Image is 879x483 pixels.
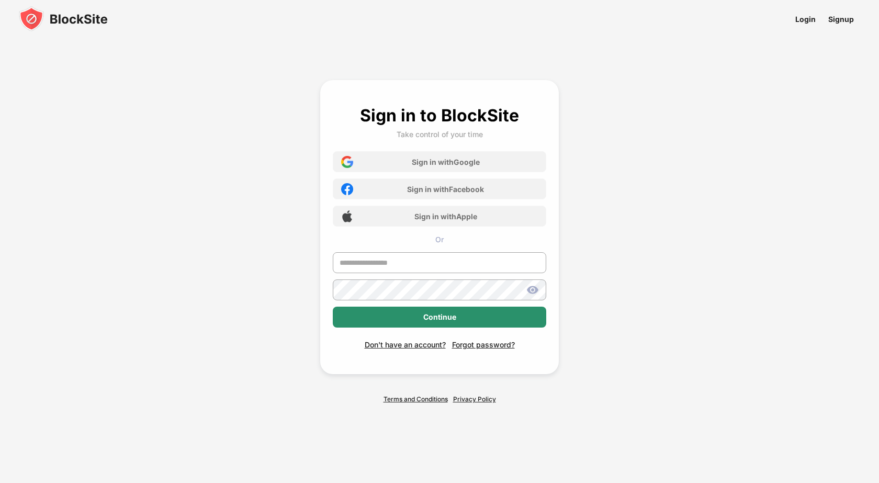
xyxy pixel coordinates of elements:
div: Sign in with Facebook [407,185,484,194]
div: Sign in to BlockSite [360,105,519,126]
div: Don't have an account? [365,340,446,349]
img: show-password.svg [526,284,539,296]
a: Signup [822,7,860,31]
div: Forgot password? [452,340,515,349]
div: Sign in with Google [412,158,480,166]
a: Login [789,7,822,31]
img: google-icon.png [341,156,353,168]
div: Take control of your time [397,130,483,139]
img: blocksite-icon-black.svg [19,6,108,31]
img: facebook-icon.png [341,183,353,195]
div: Or [333,235,546,244]
a: Terms and Conditions [384,395,448,403]
div: Sign in with Apple [414,212,477,221]
a: Privacy Policy [453,395,496,403]
img: apple-icon.png [341,210,353,222]
div: Continue [423,313,456,321]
